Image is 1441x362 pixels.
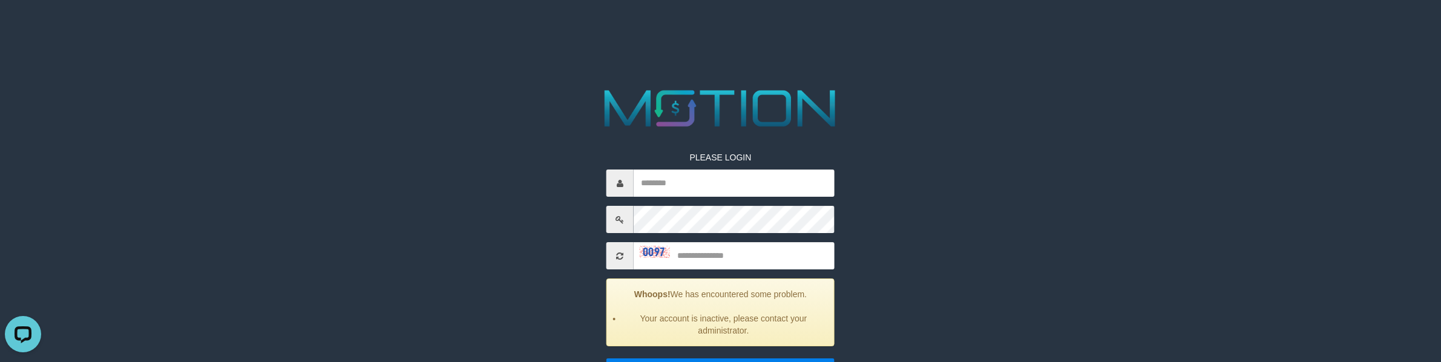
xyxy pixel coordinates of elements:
[640,246,670,258] img: captcha
[606,151,835,163] p: PLEASE LOGIN
[5,5,41,41] button: Open LiveChat chat widget
[594,84,847,133] img: MOTION_logo.png
[606,278,835,346] div: We has encountered some problem.
[622,312,825,337] li: Your account is inactive, please contact your administrator.
[634,289,671,299] strong: Whoops!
